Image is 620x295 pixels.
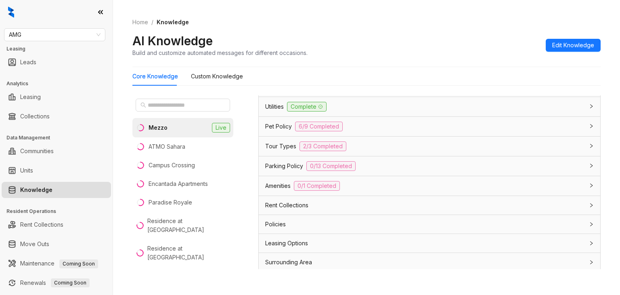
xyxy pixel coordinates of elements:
div: Parking Policy0/13 Completed [259,156,600,176]
li: Collections [2,108,111,124]
h2: AI Knowledge [132,33,213,48]
div: Paradise Royale [149,198,192,207]
div: UtilitiesComplete [259,97,600,116]
span: Surrounding Area [265,258,312,267]
li: Move Outs [2,236,111,252]
span: Amenities [265,181,291,190]
span: collapsed [589,203,594,208]
span: search [140,102,146,108]
span: Rent Collections [265,201,308,210]
div: Core Knowledge [132,72,178,81]
h3: Analytics [6,80,113,87]
span: 6/9 Completed [295,122,343,131]
span: collapsed [589,241,594,246]
span: Coming Soon [59,259,98,268]
li: Rent Collections [2,217,111,233]
a: RenewalsComing Soon [20,275,90,291]
h3: Data Management [6,134,113,141]
a: Move Outs [20,236,49,252]
span: Utilities [265,102,284,111]
div: Leasing Options [259,234,600,253]
span: Policies [265,220,286,229]
span: Tour Types [265,142,296,151]
span: Live [212,123,230,133]
li: Communities [2,143,111,159]
div: Build and customize automated messages for different occasions. [132,48,308,57]
h3: Resident Operations [6,208,113,215]
div: Residence at [GEOGRAPHIC_DATA] [147,244,230,262]
div: Campus Crossing [149,161,195,170]
span: collapsed [589,163,594,168]
div: Policies [259,215,600,234]
li: Leasing [2,89,111,105]
a: Communities [20,143,54,159]
span: Parking Policy [265,162,303,171]
div: Tour Types2/3 Completed [259,137,600,156]
span: Edit Knowledge [552,41,594,50]
span: AMG [9,29,101,41]
a: Home [131,18,150,27]
span: collapsed [589,143,594,148]
div: Mezzo [149,123,168,132]
span: 0/1 Completed [294,181,340,191]
li: Leads [2,54,111,70]
div: Custom Knowledge [191,72,243,81]
h3: Leasing [6,45,113,53]
span: Coming Soon [51,278,90,287]
li: Renewals [2,275,111,291]
span: Knowledge [157,19,189,25]
a: Leads [20,54,36,70]
a: Rent Collections [20,217,63,233]
li: Maintenance [2,255,111,272]
span: collapsed [589,260,594,265]
a: Knowledge [20,182,52,198]
a: Leasing [20,89,41,105]
span: collapsed [589,222,594,227]
div: Pet Policy6/9 Completed [259,117,600,136]
li: / [151,18,153,27]
span: collapsed [589,104,594,109]
button: Edit Knowledge [546,39,601,52]
div: Surrounding Area [259,253,600,272]
div: Amenities0/1 Completed [259,176,600,196]
div: ATMO Sahara [149,142,185,151]
span: collapsed [589,124,594,129]
div: Residence at [GEOGRAPHIC_DATA] [147,217,230,234]
li: Units [2,162,111,179]
span: collapsed [589,183,594,188]
span: Leasing Options [265,239,308,248]
span: 2/3 Completed [300,141,346,151]
span: 0/13 Completed [306,161,356,171]
div: Encantada Apartments [149,179,208,188]
span: Pet Policy [265,122,292,131]
li: Knowledge [2,182,111,198]
div: Rent Collections [259,196,600,215]
a: Collections [20,108,50,124]
img: logo [8,6,14,18]
a: Units [20,162,33,179]
span: Complete [287,102,327,112]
